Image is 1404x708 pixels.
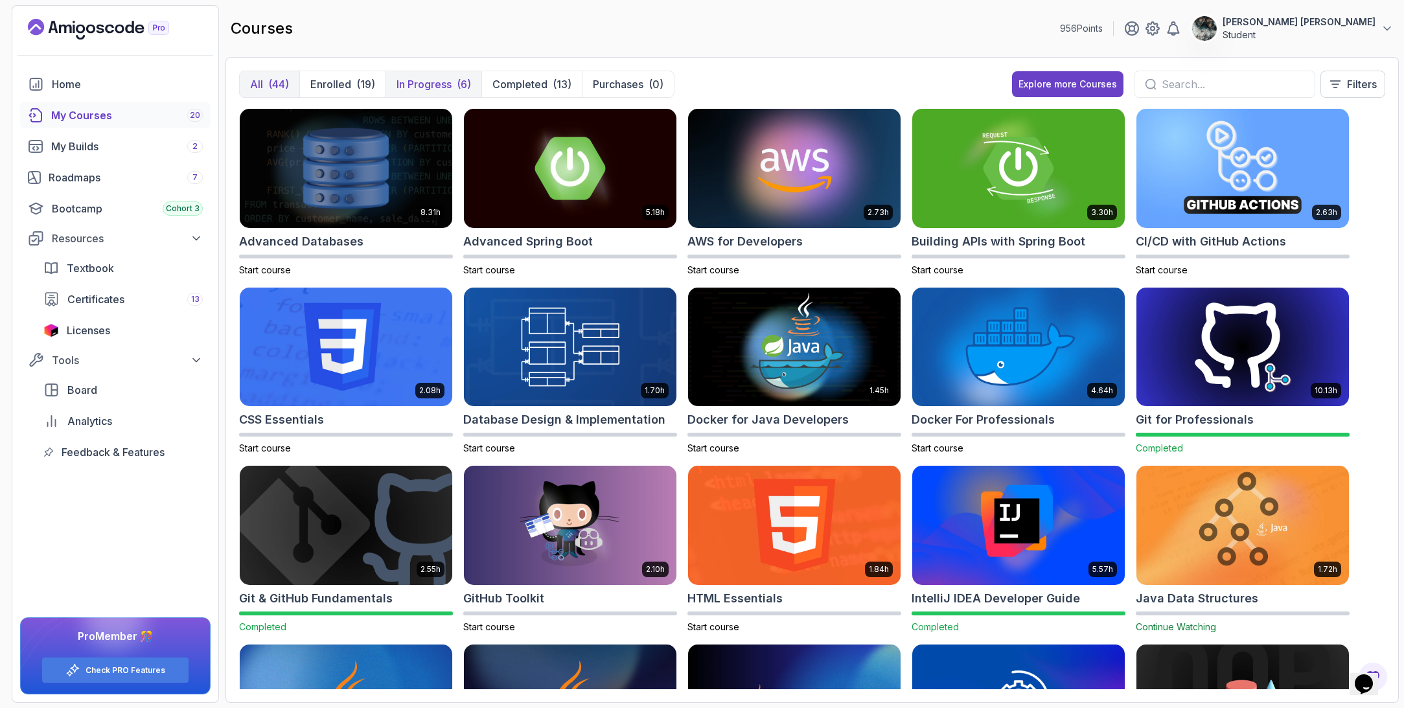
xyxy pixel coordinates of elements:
[52,352,203,368] div: Tools
[356,76,375,92] div: (19)
[463,621,515,632] span: Start course
[419,385,441,396] p: 2.08h
[1191,16,1394,41] button: user profile image[PERSON_NAME] [PERSON_NAME]Student
[1136,589,1258,608] h2: Java Data Structures
[463,264,515,275] span: Start course
[51,108,203,123] div: My Courses
[239,233,363,251] h2: Advanced Databases
[240,71,299,97] button: All(44)
[67,323,110,338] span: Licenses
[52,231,203,246] div: Resources
[1347,76,1377,92] p: Filters
[1136,411,1254,429] h2: Git for Professionals
[912,288,1125,407] img: Docker For Professionals card
[912,264,963,275] span: Start course
[20,165,211,190] a: roadmaps
[457,76,471,92] div: (6)
[912,109,1125,228] img: Building APIs with Spring Boot card
[67,382,97,398] span: Board
[268,76,289,92] div: (44)
[1136,465,1350,634] a: Java Data Structures card1.72hJava Data StructuresContinue Watching
[20,133,211,159] a: builds
[553,76,571,92] div: (13)
[41,657,189,683] button: Check PRO Features
[166,203,200,214] span: Cohort 3
[20,227,211,250] button: Resources
[912,442,963,453] span: Start course
[464,466,676,585] img: GitHub Toolkit card
[43,324,59,337] img: jetbrains icon
[1136,442,1183,453] span: Completed
[464,109,676,228] img: Advanced Spring Boot card
[912,411,1055,429] h2: Docker For Professionals
[1136,621,1216,632] span: Continue Watching
[869,564,889,575] p: 1.84h
[688,466,901,585] img: HTML Essentials card
[912,233,1085,251] h2: Building APIs with Spring Boot
[1223,29,1375,41] p: Student
[687,411,849,429] h2: Docker for Java Developers
[687,264,739,275] span: Start course
[1223,16,1375,29] p: [PERSON_NAME] [PERSON_NAME]
[868,207,889,218] p: 2.73h
[20,196,211,222] a: bootcamp
[239,589,393,608] h2: Git & GitHub Fundamentals
[593,76,643,92] p: Purchases
[192,172,198,183] span: 7
[1136,264,1188,275] span: Start course
[20,102,211,128] a: courses
[582,71,674,97] button: Purchases(0)
[420,207,441,218] p: 8.31h
[1316,207,1337,218] p: 2.63h
[1315,385,1337,396] p: 10.13h
[869,385,889,396] p: 1.45h
[52,201,203,216] div: Bootcamp
[239,264,291,275] span: Start course
[62,444,165,460] span: Feedback & Features
[649,76,663,92] div: (0)
[645,385,665,396] p: 1.70h
[1318,564,1337,575] p: 1.72h
[687,621,739,632] span: Start course
[463,233,593,251] h2: Advanced Spring Boot
[191,294,200,304] span: 13
[1136,109,1349,228] img: CI/CD with GitHub Actions card
[1012,71,1123,97] button: Explore more Courses
[646,564,665,575] p: 2.10h
[912,589,1080,608] h2: IntelliJ IDEA Developer Guide
[481,71,582,97] button: Completed(13)
[299,71,386,97] button: Enrolled(19)
[239,411,324,429] h2: CSS Essentials
[463,411,665,429] h2: Database Design & Implementation
[1018,78,1117,91] div: Explore more Courses
[687,589,783,608] h2: HTML Essentials
[687,442,739,453] span: Start course
[463,442,515,453] span: Start course
[1192,16,1217,41] img: user profile image
[1136,466,1349,585] img: Java Data Structures card
[239,465,453,634] a: Git & GitHub Fundamentals card2.55hGit & GitHub FundamentalsCompleted
[420,564,441,575] p: 2.55h
[28,19,199,40] a: Landing page
[912,465,1125,634] a: IntelliJ IDEA Developer Guide card5.57hIntelliJ IDEA Developer GuideCompleted
[1091,385,1113,396] p: 4.64h
[1136,287,1350,455] a: Git for Professionals card10.13hGit for ProfessionalsCompleted
[239,442,291,453] span: Start course
[49,170,203,185] div: Roadmaps
[190,110,200,120] span: 20
[310,76,351,92] p: Enrolled
[492,76,547,92] p: Completed
[912,621,959,632] span: Completed
[20,71,211,97] a: home
[646,207,665,218] p: 5.18h
[1320,71,1385,98] button: Filters
[688,109,901,228] img: AWS for Developers card
[239,621,286,632] span: Completed
[20,348,211,372] button: Tools
[386,71,481,97] button: In Progress(6)
[1162,76,1304,92] input: Search...
[912,466,1125,585] img: IntelliJ IDEA Developer Guide card
[52,76,203,92] div: Home
[1136,288,1349,407] img: Git for Professionals card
